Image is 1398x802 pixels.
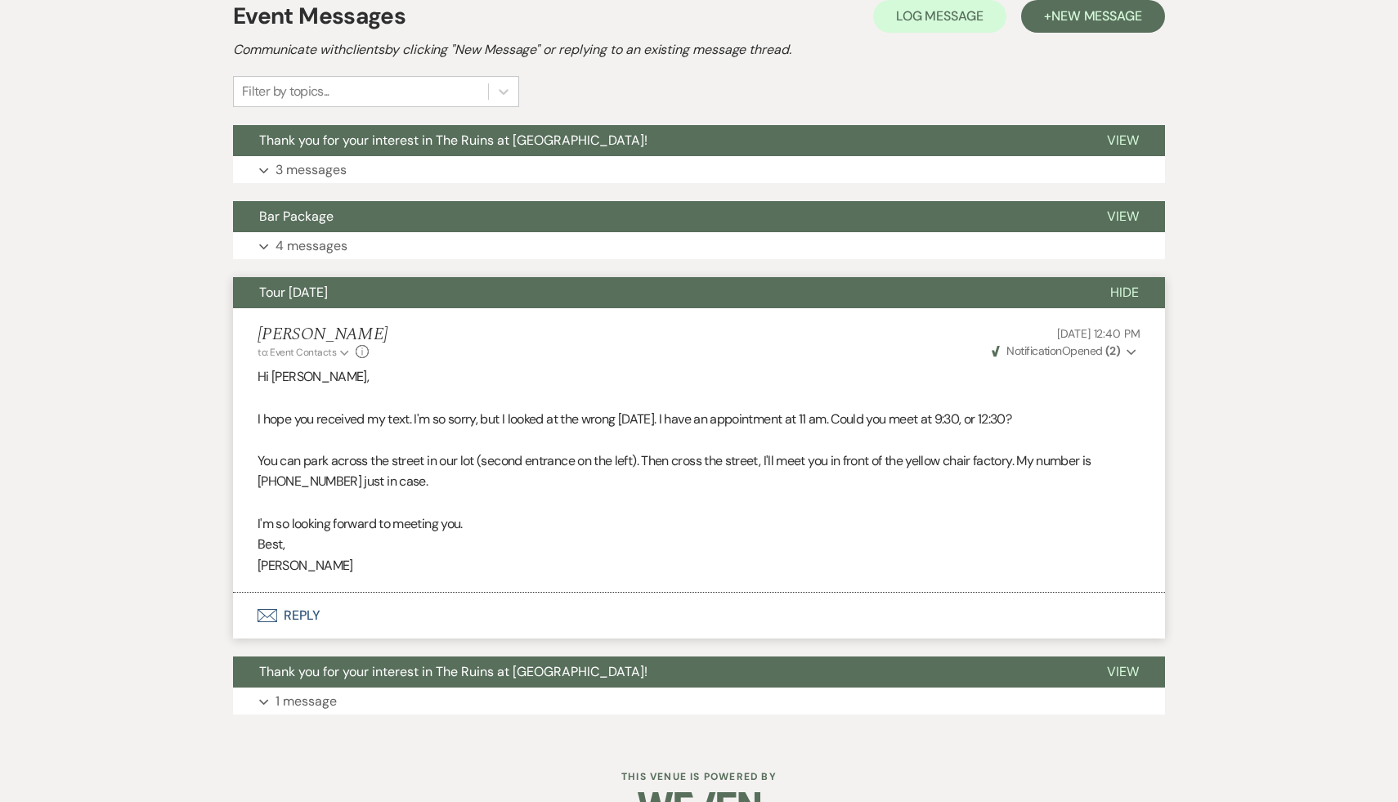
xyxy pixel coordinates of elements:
button: 4 messages [233,232,1165,260]
button: Tour [DATE] [233,277,1084,308]
span: Thank you for your interest in The Ruins at [GEOGRAPHIC_DATA]! [259,132,647,149]
h5: [PERSON_NAME] [258,325,388,345]
span: I'm so looking forward to meeting you. [258,515,463,532]
span: [PERSON_NAME] [258,557,353,574]
span: Log Message [896,7,984,25]
span: [DATE] 12:40 PM [1057,326,1140,341]
button: Thank you for your interest in The Ruins at [GEOGRAPHIC_DATA]! [233,125,1081,156]
span: Thank you for your interest in The Ruins at [GEOGRAPHIC_DATA]! [259,663,647,680]
button: View [1081,125,1165,156]
span: New Message [1051,7,1142,25]
p: 4 messages [276,235,347,257]
button: Bar Package [233,201,1081,232]
span: I hope you received my text. I'm so sorry, but I looked at the wrong [DATE]. I have an appointmen... [258,410,1011,428]
strong: ( 2 ) [1105,343,1120,358]
span: Hide [1110,284,1139,301]
p: 3 messages [276,159,347,181]
div: Filter by topics... [242,82,329,101]
p: 1 message [276,691,337,712]
span: Tour [DATE] [259,284,328,301]
button: to: Event Contacts [258,345,352,360]
span: View [1107,663,1139,680]
span: Notification [1006,343,1061,358]
button: 3 messages [233,156,1165,184]
h2: Communicate with clients by clicking "New Message" or replying to an existing message thread. [233,40,1165,60]
p: Hi [PERSON_NAME], [258,366,1140,388]
span: Opened [992,343,1120,358]
button: View [1081,656,1165,688]
span: View [1107,132,1139,149]
span: You can park across the street in our lot (second entrance on the left). Then cross the street, I... [258,452,1091,491]
button: NotificationOpened (2) [989,343,1140,360]
span: Bar Package [259,208,334,225]
button: Thank you for your interest in The Ruins at [GEOGRAPHIC_DATA]! [233,656,1081,688]
span: to: Event Contacts [258,346,336,359]
button: 1 message [233,688,1165,715]
button: View [1081,201,1165,232]
span: View [1107,208,1139,225]
button: Hide [1084,277,1165,308]
span: Best, [258,535,285,553]
button: Reply [233,593,1165,638]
